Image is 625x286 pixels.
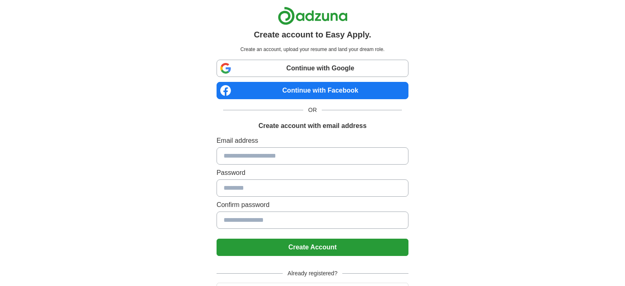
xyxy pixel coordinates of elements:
img: Adzuna logo [278,7,348,25]
span: OR [303,106,322,114]
span: Already registered? [283,269,342,278]
h1: Create account to Easy Apply. [254,28,371,41]
label: Password [217,168,408,178]
label: Email address [217,136,408,146]
h1: Create account with email address [258,121,367,131]
label: Confirm password [217,200,408,210]
a: Continue with Google [217,60,408,77]
p: Create an account, upload your resume and land your dream role. [218,46,407,53]
button: Create Account [217,239,408,256]
a: Continue with Facebook [217,82,408,99]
